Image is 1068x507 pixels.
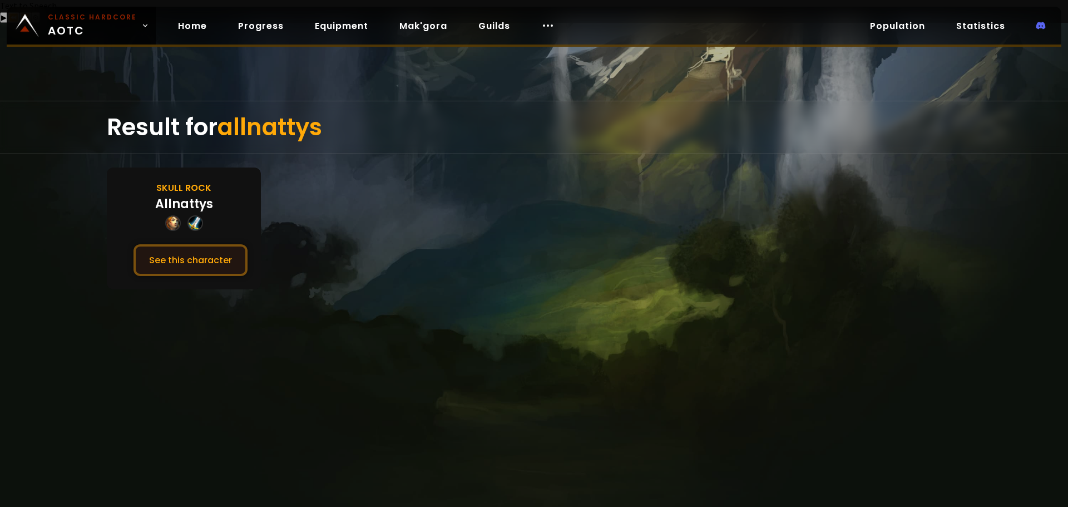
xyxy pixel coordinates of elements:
a: AOTC [7,7,156,45]
a: Home [169,14,216,37]
a: Population [861,14,934,37]
a: Progress [229,14,293,37]
span: allnattys [217,111,322,144]
a: Equipment [306,14,377,37]
a: Guilds [469,14,519,37]
a: Statistics [947,14,1014,37]
div: Skull Rock [156,181,211,195]
button: See this character [133,244,248,276]
div: Result for [107,101,961,154]
span: AOTC [48,12,137,39]
div: Allnattys [155,195,213,213]
a: Mak'gora [390,14,456,37]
